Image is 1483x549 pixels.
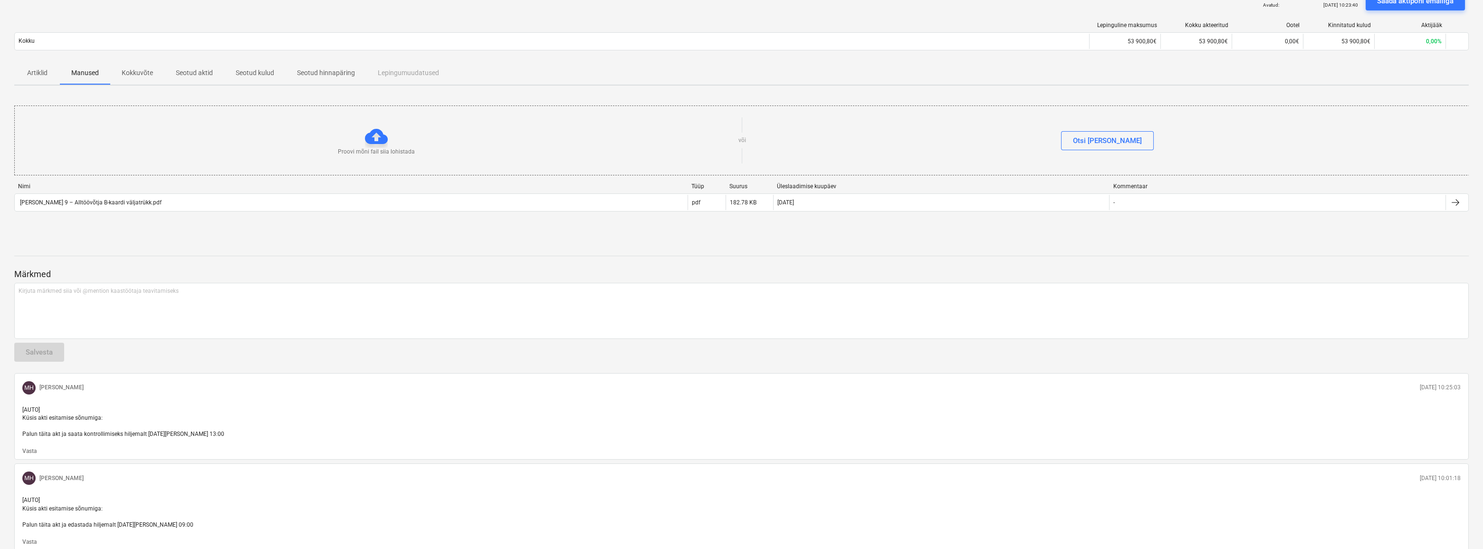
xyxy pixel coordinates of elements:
p: [DATE] 10:23:40 [1323,2,1358,8]
div: Ootel [1236,22,1300,29]
span: MH [24,475,34,482]
p: Seotud aktid [176,68,213,78]
div: Lepinguline maksumus [1093,22,1157,29]
div: [PERSON_NAME] 9 – Alltöövõtja B-kaardi väljatrükk.pdf [19,199,162,206]
span: [AUTO] Küsis akti esitamise sõnumiga: Palun täita akt ja saata kontrollimiseks hiljemalt [DATE][P... [22,406,224,437]
div: Nimi [18,183,684,190]
div: Otsi [PERSON_NAME] [1073,135,1142,147]
button: Vasta [22,447,37,455]
div: Proovi mõni fail siia lohistadavõiOtsi [PERSON_NAME] [14,106,1470,175]
p: Seotud hinnapäring [297,68,355,78]
iframe: Chat Widget [1435,503,1483,549]
p: Märkmed [14,269,1469,280]
span: MH [24,385,34,391]
span: 0,00% [1426,38,1442,45]
div: Vestlusvidin [1435,503,1483,549]
p: Kokkuvõte [122,68,153,78]
div: 182.78 KB [730,199,756,206]
p: või [738,136,746,144]
div: Suurus [729,183,769,190]
p: [PERSON_NAME] [39,384,84,392]
button: Vasta [22,538,37,546]
p: [DATE] 10:25:03 [1420,384,1461,392]
p: Proovi mõni fail siia lohistada [338,148,415,156]
span: 53 900,80€ [1341,38,1370,45]
div: Kinnitatud kulud [1307,22,1371,29]
p: Avatud : [1263,2,1279,8]
span: 53 900,80€ [1199,38,1228,45]
button: Otsi [PERSON_NAME] [1061,131,1154,150]
div: Üleslaadimise kuupäev [777,183,1106,190]
div: pdf [692,199,700,206]
p: Kokku [19,37,35,45]
div: [DATE] [777,199,794,206]
p: Artiklid [26,68,48,78]
span: [AUTO] Küsis akti esitamise sõnumiga: Palun täita akt ja edastada hiljemalt [DATE][PERSON_NAME] 0... [22,497,193,528]
div: - [1113,199,1115,206]
p: [PERSON_NAME] [39,474,84,482]
div: 53 900,80€ [1089,34,1160,49]
span: 0,00€ [1285,38,1299,45]
p: Manused [71,68,99,78]
div: Märt Hanson [22,472,36,485]
div: Kokku akteeritud [1165,22,1228,29]
p: [DATE] 10:01:18 [1420,474,1461,482]
div: Tüüp [691,183,722,190]
p: Seotud kulud [236,68,274,78]
div: Märt Hanson [22,381,36,395]
div: Kommentaar [1113,183,1442,190]
div: Aktijääk [1378,22,1442,29]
